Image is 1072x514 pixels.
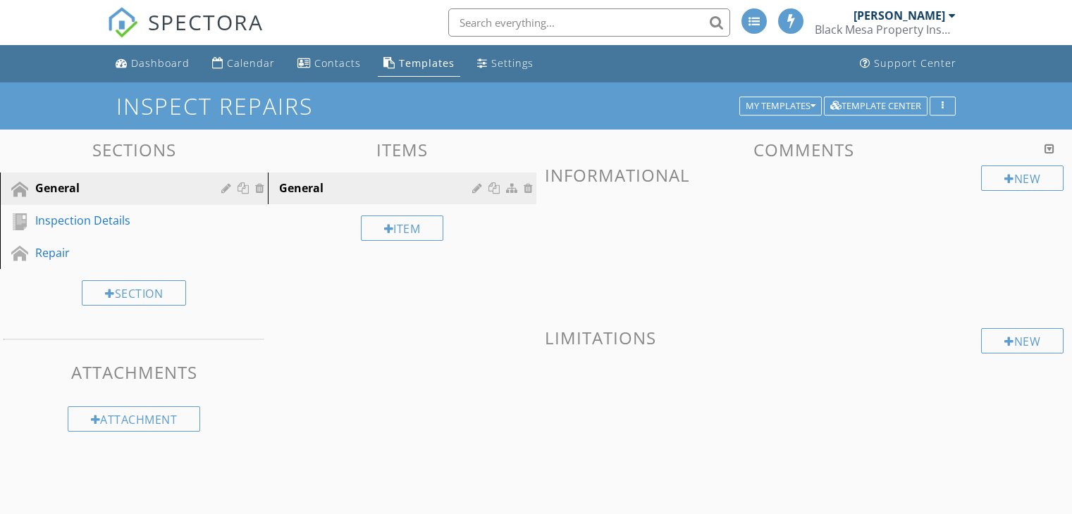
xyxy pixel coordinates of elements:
div: [PERSON_NAME] [854,8,945,23]
a: Templates [378,51,460,77]
h3: Comments [545,140,1064,159]
a: Calendar [207,51,281,77]
a: Contacts [292,51,366,77]
div: Black Mesa Property Inspections Inc [815,23,956,37]
div: Calendar [227,56,275,70]
h3: Limitations [545,328,1064,347]
h3: Items [268,140,536,159]
div: Contacts [314,56,361,70]
div: Item [361,215,444,241]
div: New [981,165,1064,191]
div: Section [82,280,186,306]
div: Templates [399,56,455,70]
img: The Best Home Inspection Software - Spectora [107,7,138,38]
a: Support Center [854,51,962,77]
div: Inspection Details [35,212,201,229]
a: SPECTORA [107,19,264,49]
input: Search everything... [448,8,730,37]
button: My Templates [739,96,822,116]
a: Template Center [824,99,928,111]
a: Dashboard [110,51,195,77]
div: Support Center [874,56,956,70]
a: Settings [472,51,539,77]
div: Dashboard [131,56,190,70]
span: SPECTORA [148,7,264,37]
div: General [35,180,201,196]
div: Repair [35,244,201,261]
div: Template Center [830,101,921,111]
div: General [279,180,476,196]
h1: Inspect Repairs [116,94,956,118]
h3: Informational [545,165,1064,184]
div: My Templates [746,101,815,111]
div: Attachment [68,406,201,432]
div: New [981,328,1064,353]
div: Settings [491,56,534,70]
button: Template Center [824,96,928,116]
